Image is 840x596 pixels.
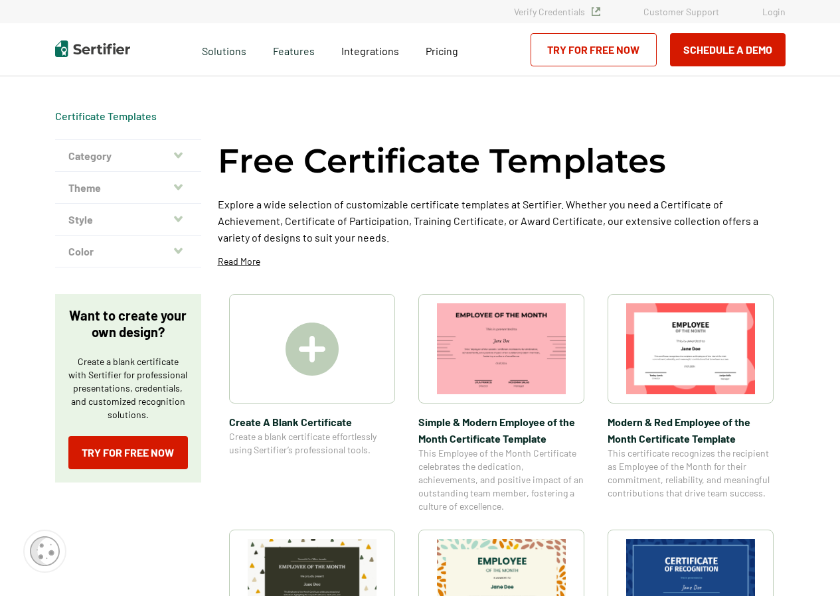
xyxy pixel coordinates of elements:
[426,41,458,58] a: Pricing
[341,41,399,58] a: Integrations
[774,532,840,596] iframe: Chat Widget
[273,41,315,58] span: Features
[418,294,584,513] a: Simple & Modern Employee of the Month Certificate TemplateSimple & Modern Employee of the Month C...
[341,44,399,57] span: Integrations
[608,447,774,500] span: This certificate recognizes the recipient as Employee of the Month for their commitment, reliabil...
[229,413,395,430] span: Create A Blank Certificate
[418,413,584,447] span: Simple & Modern Employee of the Month Certificate Template
[592,7,600,16] img: Verified
[30,536,60,566] img: Cookie Popup Icon
[608,413,774,447] span: Modern & Red Employee of the Month Certificate Template
[68,355,188,421] p: Create a blank certificate with Sertifier for professional presentations, credentials, and custom...
[55,40,130,57] img: Sertifier | Digital Credentialing Platform
[626,303,755,394] img: Modern & Red Employee of the Month Certificate Template
[531,33,657,66] a: Try for Free Now
[426,44,458,57] span: Pricing
[218,139,666,183] h1: Free Certificate Templates
[514,6,600,17] a: Verify Credentials
[55,110,157,123] div: Breadcrumb
[55,204,201,236] button: Style
[55,172,201,204] button: Theme
[608,294,774,513] a: Modern & Red Employee of the Month Certificate TemplateModern & Red Employee of the Month Certifi...
[55,140,201,172] button: Category
[286,323,339,376] img: Create A Blank Certificate
[670,33,786,66] button: Schedule a Demo
[68,307,188,340] p: Want to create your own design?
[55,236,201,267] button: Color
[55,110,157,122] a: Certificate Templates
[762,6,786,17] a: Login
[418,447,584,513] span: This Employee of the Month Certificate celebrates the dedication, achievements, and positive impa...
[55,110,157,123] span: Certificate Templates
[218,196,786,246] p: Explore a wide selection of customizable certificate templates at Sertifier. Whether you need a C...
[218,255,260,268] p: Read More
[437,303,566,394] img: Simple & Modern Employee of the Month Certificate Template
[229,430,395,457] span: Create a blank certificate effortlessly using Sertifier’s professional tools.
[68,436,188,469] a: Try for Free Now
[202,41,246,58] span: Solutions
[643,6,719,17] a: Customer Support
